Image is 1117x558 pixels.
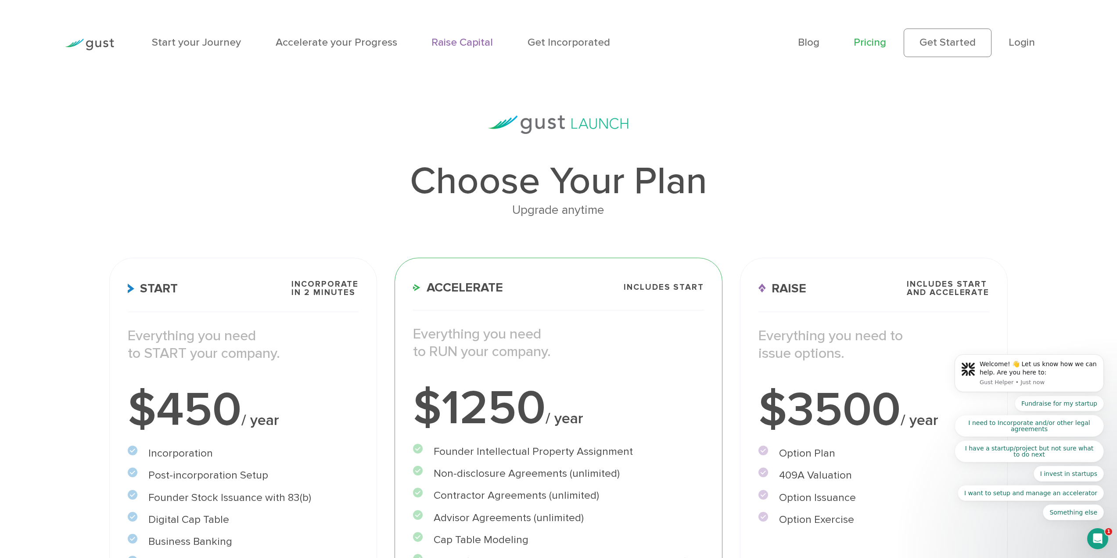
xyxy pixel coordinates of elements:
[854,36,886,49] a: Pricing
[413,532,704,548] li: Cap Table Modeling
[413,510,704,526] li: Advisor Agreements (unlimited)
[758,468,989,484] li: 409A Valuation
[413,284,420,291] img: Accelerate Icon
[758,446,989,462] li: Option Plan
[128,327,359,363] p: Everything you need to START your company.
[758,284,766,293] img: Raise Icon
[128,446,359,462] li: Incorporation
[413,466,704,482] li: Non-disclosure Agreements (unlimited)
[904,29,991,57] a: Get Started
[431,36,493,49] a: Raise Capital
[758,512,989,528] li: Option Exercise
[1009,36,1035,49] a: Login
[276,36,397,49] a: Accelerate your Progress
[128,512,359,528] li: Digital Cap Table
[413,444,704,460] li: Founder Intellectual Property Assignment
[109,200,1007,220] div: Upgrade anytime
[128,282,178,295] span: Start
[901,411,938,429] span: / year
[907,280,989,297] span: Includes START and ACCELERATE
[546,410,583,428] span: / year
[488,115,629,134] img: gust-launch-logos.svg
[413,385,704,432] div: $1250
[798,36,819,49] a: Blog
[128,490,359,506] li: Founder Stock Issuance with 83(b)
[528,36,610,49] a: Get Incorporated
[413,325,704,361] p: Everything you need to RUN your company.
[291,280,359,297] span: Incorporate in 2 Minutes
[941,216,1117,534] iframe: Intercom notifications message
[758,327,989,363] p: Everything you need to issue options.
[1087,528,1108,549] iframe: Intercom live chat
[241,411,279,429] span: / year
[758,490,989,506] li: Option Issuance
[109,162,1007,201] h1: Choose Your Plan
[758,386,989,434] div: $3500
[65,39,114,50] img: Gust Logo
[128,284,134,293] img: Start Icon X2
[413,488,704,504] li: Contractor Agreements (unlimited)
[758,282,807,295] span: Raise
[128,468,359,484] li: Post-incorporation Setup
[413,281,503,294] span: Accelerate
[128,386,359,434] div: $450
[128,534,359,550] li: Business Banking
[624,283,704,292] span: Includes START
[152,36,241,49] a: Start your Journey
[1105,528,1112,535] span: 1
